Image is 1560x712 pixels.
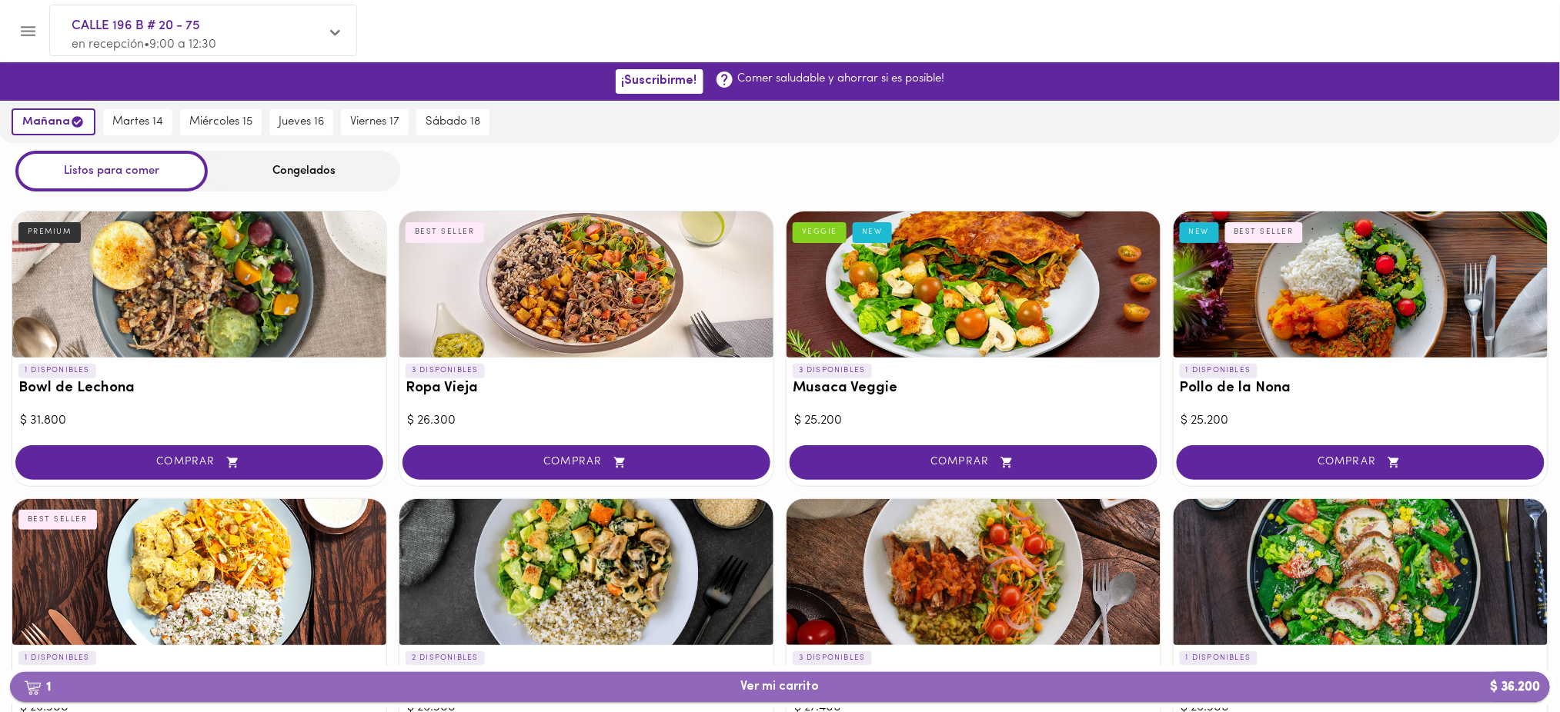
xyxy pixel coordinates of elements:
span: en recepción • 9:00 a 12:30 [72,38,216,51]
div: BEST SELLER [18,510,97,530]
div: $ 26.300 [407,412,766,430]
div: Ensalada Cordon Bleu [1174,499,1548,645]
div: Congelados [208,151,400,191]
p: 3 DISPONIBLES [793,651,872,665]
div: $ 31.800 [20,412,379,430]
p: Comer saludable y ahorrar si es posible! [738,71,945,87]
p: 1 DISPONIBLES [1180,651,1258,665]
iframe: Messagebird Livechat Widget [1471,623,1545,697]
button: mañana [12,108,95,135]
div: Bowl de Lechona [12,211,386,358]
div: Ropa Vieja [399,211,773,358]
span: martes 14 [112,115,163,129]
button: martes 14 [103,109,172,135]
h3: Pollo de la Nona [1180,381,1542,397]
p: 1 DISPONIBLES [1180,364,1258,378]
p: 3 DISPONIBLES [406,364,485,378]
b: 1 [15,677,60,697]
p: 1 DISPONIBLES [18,651,96,665]
h3: Ropa Vieja [406,381,767,397]
div: BEST SELLER [406,222,484,242]
div: PREMIUM [18,222,81,242]
span: miércoles 15 [189,115,252,129]
h3: Bowl de Lechona [18,381,380,397]
button: COMPRAR [790,445,1157,480]
button: COMPRAR [1177,445,1545,480]
button: 1Ver mi carrito$ 36.200 [10,672,1550,702]
button: miércoles 15 [180,109,262,135]
span: ¡Suscribirme! [622,74,697,88]
span: sábado 18 [426,115,480,129]
div: BEST SELLER [1225,222,1304,242]
button: Menu [9,12,47,50]
div: NEW [853,222,892,242]
p: 2 DISPONIBLES [406,651,485,665]
span: CALLE 196 B # 20 - 75 [72,16,319,36]
span: COMPRAR [422,456,751,469]
div: Pollo de la Nona [1174,211,1548,358]
button: viernes 17 [341,109,409,135]
div: Musaca Veggie [787,211,1161,358]
span: mañana [22,115,85,129]
p: 1 DISPONIBLES [18,364,96,378]
button: COMPRAR [15,445,383,480]
button: COMPRAR [403,445,770,480]
button: jueves 16 [269,109,333,135]
h3: Musaca Veggie [793,381,1154,397]
div: Listos para comer [15,151,208,191]
p: 3 DISPONIBLES [793,364,872,378]
img: cart.png [24,680,42,696]
div: Pollo espinaca champiñón [399,499,773,645]
span: COMPRAR [35,456,364,469]
span: viernes 17 [350,115,399,129]
button: ¡Suscribirme! [616,69,703,93]
button: sábado 18 [416,109,489,135]
div: Caserito [787,499,1161,645]
div: $ 25.200 [1181,412,1540,430]
span: COMPRAR [1196,456,1525,469]
span: COMPRAR [809,456,1138,469]
span: Ver mi carrito [741,680,820,694]
div: NEW [1180,222,1219,242]
div: VEGGIE [793,222,847,242]
div: $ 25.200 [794,412,1153,430]
div: Pollo al Curry [12,499,386,645]
span: jueves 16 [279,115,324,129]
